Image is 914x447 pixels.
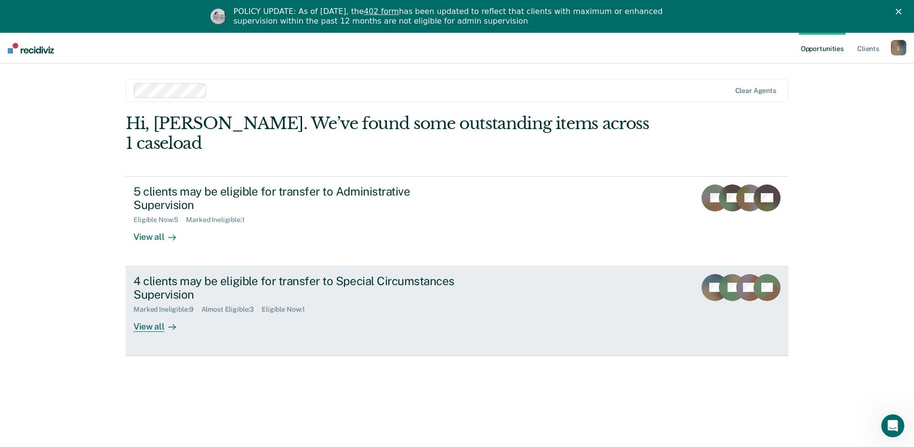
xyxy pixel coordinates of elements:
div: Hi, [PERSON_NAME]. We’ve found some outstanding items across 1 caseload [126,114,656,153]
div: Marked Ineligible : 9 [133,305,201,314]
div: Almost Eligible : 3 [201,305,262,314]
a: 4 clients may be eligible for transfer to Special Circumstances SupervisionMarked Ineligible:9Alm... [126,266,788,356]
div: Marked Ineligible : 1 [186,216,252,224]
img: Profile image for Kim [211,9,226,24]
a: Clients [855,33,881,64]
div: View all [133,314,187,332]
div: Close [896,9,905,14]
div: View all [133,224,187,243]
iframe: Intercom live chat [881,414,904,437]
img: Recidiviz [8,43,54,53]
button: j [891,40,906,55]
div: 5 clients may be eligible for transfer to Administrative Supervision [133,184,472,212]
div: Clear agents [735,87,776,95]
a: 5 clients may be eligible for transfer to Administrative SupervisionEligible Now:5Marked Ineligib... [126,176,788,266]
div: 4 clients may be eligible for transfer to Special Circumstances Supervision [133,274,472,302]
div: Eligible Now : 5 [133,216,186,224]
a: 402 form [364,7,399,16]
a: Opportunities [799,33,846,64]
div: POLICY UPDATE: As of [DATE], the has been updated to reflect that clients with maximum or enhance... [234,7,689,26]
div: Eligible Now : 1 [262,305,313,314]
